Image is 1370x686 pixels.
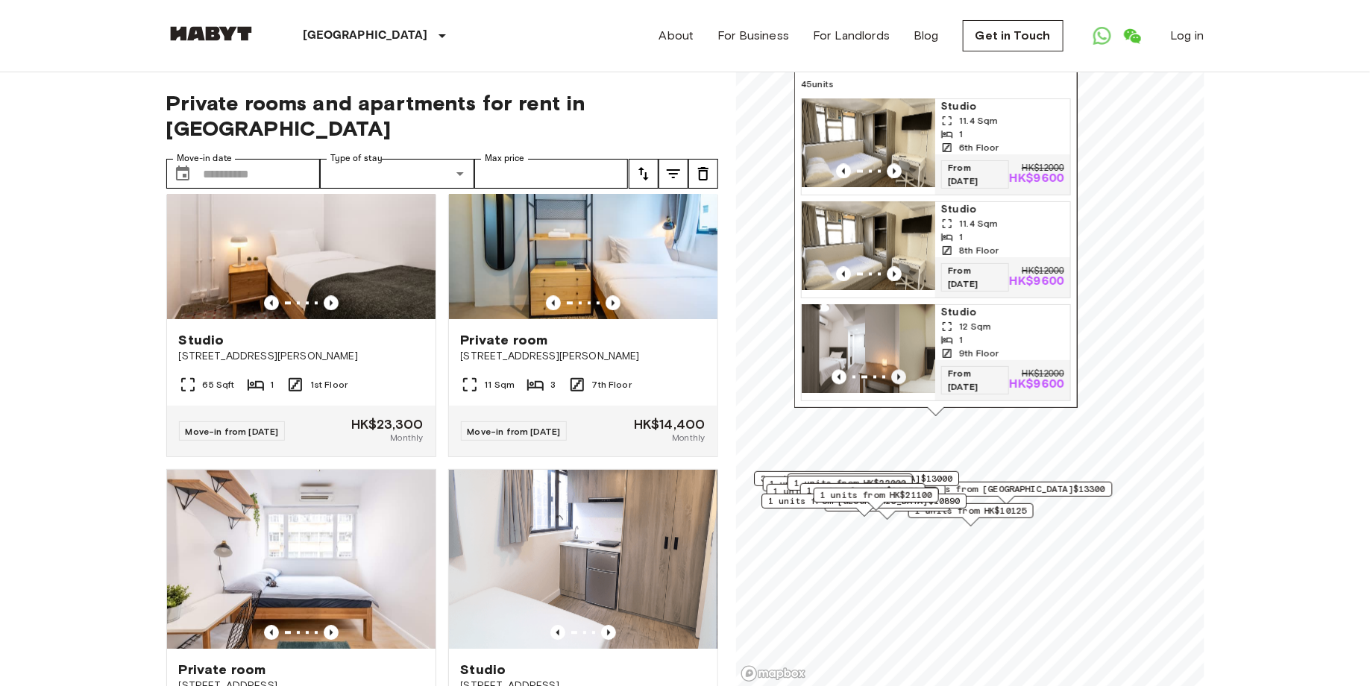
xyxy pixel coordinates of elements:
button: Previous image [831,370,846,385]
img: Marketing picture of unit HK-01-067-055-01 [899,305,1033,394]
a: Blog [914,27,939,45]
img: Marketing picture of unit HK-01-012-001-03 [167,470,436,649]
span: 1 units from HK$11200 [773,485,884,498]
div: Map marker [813,488,938,511]
span: Private rooms and apartments for rent in [GEOGRAPHIC_DATA] [166,90,718,141]
span: 1 units from HK$10650 [769,477,881,491]
button: tune [688,159,718,189]
button: Previous image [890,370,905,385]
span: Studio [941,305,1064,320]
span: 12 units from [GEOGRAPHIC_DATA]$13300 [908,482,1105,496]
p: HK$9600 [1008,173,1063,185]
span: 3 [550,378,556,391]
span: 1 [271,378,274,391]
div: Map marker [787,476,912,499]
span: 2 units from HK$10170 [794,474,905,488]
span: Studio [941,99,1064,114]
span: Move-in from [DATE] [468,426,561,437]
a: Marketing picture of unit HK-01-046-007-01Previous imagePrevious imagePrivate room[STREET_ADDRESS... [448,139,718,457]
span: HK$23,300 [351,418,423,431]
div: Map marker [901,482,1112,505]
span: 1 units from HK$10125 [914,504,1026,517]
button: Previous image [324,625,339,640]
img: Marketing picture of unit HK-01-067-057-01 [449,470,717,649]
div: Map marker [762,476,887,500]
label: Max price [485,152,525,165]
button: Previous image [835,267,850,282]
div: Map marker [799,483,925,506]
img: Habyt [166,26,256,41]
a: Marketing picture of unit HK-01-059-001-001Previous imagePrevious imageStudio[STREET_ADDRESS][PER... [166,139,436,457]
button: Previous image [324,295,339,310]
span: Studio [461,661,506,679]
span: 11.4 Sqm [959,217,998,230]
a: Log in [1171,27,1204,45]
button: tune [659,159,688,189]
button: Previous image [264,295,279,310]
a: Mapbox logo [741,665,806,682]
button: tune [629,159,659,189]
a: Marketing picture of unit HK-01-067-031-01Previous imagePrevious imageStudio11.4 Sqm16th FloorFro... [801,98,1071,195]
a: Open WhatsApp [1087,21,1117,51]
span: Studio [941,202,1064,217]
a: Get in Touch [963,20,1063,51]
span: 12 Sqm [959,320,991,333]
img: Marketing picture of unit HK-01-059-001-001 [167,140,436,319]
div: Map marker [766,484,891,507]
span: Studio [179,331,224,349]
a: Open WeChat [1117,21,1147,51]
span: 7th Floor [592,378,632,391]
span: 65 Sqft [203,378,235,391]
button: Choose date [168,159,198,189]
span: From [DATE] [941,263,1009,292]
span: 1st Floor [310,378,348,391]
span: [STREET_ADDRESS][PERSON_NAME] [461,349,706,364]
a: Previous imagePrevious imageStudio12 Sqm19th FloorFrom [DATE]HK$12000HK$9600 [801,304,1071,401]
p: HK$12000 [1022,267,1064,276]
span: 9th Floor [959,347,999,360]
div: Map marker [787,473,912,497]
a: Marketing picture of unit HK-01-067-049-01Previous imagePrevious imageStudio11.4 Sqm18th FloorFro... [801,201,1071,298]
a: For Business [717,27,789,45]
span: Monthly [390,431,423,444]
button: Previous image [264,625,279,640]
div: Map marker [908,503,1033,526]
span: 1 [959,333,963,347]
span: 1 units from HK$21100 [820,488,931,502]
img: Marketing picture of unit HK-01-067-031-01 [802,99,935,188]
span: 1 units from [GEOGRAPHIC_DATA]$10890 [768,494,960,508]
span: 6th Floor [959,141,999,154]
span: Monthly [672,431,705,444]
span: 1 [959,230,963,244]
span: From [DATE] [941,366,1009,394]
button: Previous image [550,625,565,640]
span: 1 [959,128,963,141]
label: Move-in date [177,152,232,165]
span: Private room [461,331,548,349]
span: 1 units from HK$11450 [806,484,918,497]
span: [STREET_ADDRESS][PERSON_NAME] [179,349,424,364]
div: Map marker [754,471,959,494]
button: Previous image [606,295,620,310]
a: About [659,27,694,45]
button: Previous image [546,295,561,310]
img: Marketing picture of unit HK-01-067-049-01 [802,202,935,291]
span: Private room [179,661,266,679]
p: HK$12000 [1022,164,1064,173]
span: 11.4 Sqm [959,114,998,128]
span: From [DATE] [941,160,1009,189]
label: Type of stay [330,152,383,165]
span: 8th Floor [959,244,999,257]
div: Map marker [794,35,1078,416]
p: HK$12000 [1022,370,1064,379]
p: HK$9600 [1008,276,1063,288]
span: Move-in from [DATE] [186,426,279,437]
p: [GEOGRAPHIC_DATA] [304,27,428,45]
span: HK$14,400 [634,418,705,431]
button: Previous image [886,267,901,282]
p: HK$9600 [1008,379,1063,391]
span: 45 units [801,78,1071,91]
button: Previous image [835,164,850,179]
img: Marketing picture of unit HK-01-046-007-01 [449,140,717,319]
button: Previous image [886,164,901,179]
